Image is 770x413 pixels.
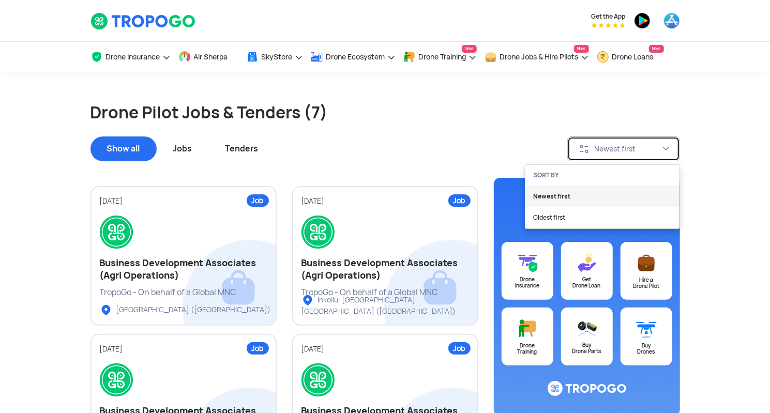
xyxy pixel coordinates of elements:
div: Drone Training [502,343,553,355]
img: ic_training@3x.svg [517,318,538,339]
img: ic_playstore.png [634,12,651,29]
a: Air Sherpa [178,42,238,72]
span: Drone Ecosystem [326,53,385,61]
img: ic_appstore.png [663,12,680,29]
div: Tenders [209,136,275,161]
h2: Business Development Associates (Agri Operations) [100,257,267,282]
div: Get Drone Loan [561,277,613,289]
div: Buy Drone Parts [561,342,613,355]
div: [DATE] [301,196,469,206]
span: Drone Loans [612,53,654,61]
div: Drone Insurance [502,277,553,289]
a: DroneTraining [502,308,553,365]
img: logo.png [301,216,335,249]
a: DroneInsurance [502,242,553,300]
a: BuyDrone Parts [561,308,613,365]
img: ic_buydrone@3x.svg [636,318,657,339]
div: [DATE] [100,196,267,206]
span: Get the App [592,12,626,21]
h2: Business Development Associates (Agri Operations) [301,257,469,282]
div: [DATE] [100,344,267,354]
a: BuyDrones [621,308,672,365]
img: ic_postajob@3x.svg [636,252,657,273]
h1: Drone Pilot Jobs & Tenders (7) [90,101,680,124]
div: Newest first [595,144,662,154]
img: ic_logo@3x.svg [548,381,626,396]
span: Air Sherpa [194,53,228,61]
img: ic_droneparts@3x.svg [577,318,597,339]
div: [DATE] [301,344,469,354]
div: Job [448,194,471,207]
img: ic_drone_insurance@3x.svg [517,252,538,273]
div: Job [247,194,269,207]
a: Job[DATE]Business Development Associates (Agri Operations)TropoGo - On behalf of a Global MNCInko... [292,186,478,326]
img: ic_locationlist.svg [100,304,112,316]
span: New [574,45,589,53]
img: ic_loans@3x.svg [577,252,597,273]
img: logo.png [100,363,133,396]
div: What can we help you [DATE] with? [522,197,652,226]
div: Job [448,342,471,355]
a: Newest first [525,186,680,207]
div: Job [247,342,269,355]
a: Drone LoansNew [597,42,664,72]
a: Job[DATE]Business Development Associates (Agri Operations)TropoGo - On behalf of a Global MNC[GEO... [90,186,277,326]
div: [GEOGRAPHIC_DATA] ([GEOGRAPHIC_DATA]) [100,304,271,316]
img: logo.png [100,216,133,249]
span: New [649,45,664,53]
div: TropoGo - On behalf of a Global MNC [100,287,267,298]
span: New [462,45,477,53]
a: Drone Ecosystem [311,42,396,72]
button: Newest first [567,136,680,161]
div: Show all [90,136,157,161]
img: logo.png [301,363,335,396]
img: TropoGo Logo [90,12,197,30]
span: Drone Training [419,53,466,61]
a: Drone Jobs & Hire PilotsNew [485,42,589,72]
div: Hire a Drone Pilot [621,277,672,289]
img: App Raking [592,23,625,28]
a: Oldest first [525,207,680,228]
span: Drone Insurance [106,53,160,61]
a: Drone TrainingNew [403,42,477,72]
a: Drone Insurance [90,42,171,72]
div: Buy Drones [621,343,672,355]
img: ic_locationlist.svg [301,294,314,307]
div: Jobs [157,136,209,161]
div: SORT BY [525,165,680,186]
span: Drone Jobs & Hire Pilots [500,53,579,61]
a: SkyStore [246,42,303,72]
span: SkyStore [262,53,293,61]
div: TropoGo - On behalf of a Global MNC [301,287,469,298]
ul: Newest first [525,164,680,229]
a: Hire aDrone Pilot [621,242,672,300]
a: GetDrone Loan [561,242,613,300]
div: Inkollu, [GEOGRAPHIC_DATA], [GEOGRAPHIC_DATA] ([GEOGRAPHIC_DATA]) [301,294,486,316]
